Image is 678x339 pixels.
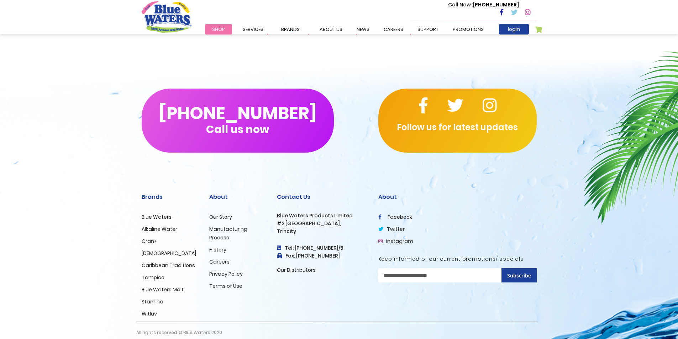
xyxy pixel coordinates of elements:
[142,262,195,269] a: Caribbean Traditions
[142,226,177,233] a: Alkaline Water
[209,194,266,200] h2: About
[501,268,537,282] button: Subscribe
[209,226,247,241] a: Manufacturing Process
[209,258,230,265] a: Careers
[277,194,368,200] h2: Contact Us
[142,1,191,32] a: store logo
[378,194,537,200] h2: About
[209,213,232,221] a: Our Story
[243,26,263,33] span: Services
[206,127,269,131] span: Call us now
[378,121,537,134] p: Follow us for latest updates
[212,26,225,33] span: Shop
[142,298,163,305] a: Stamina
[142,250,196,257] a: [DEMOGRAPHIC_DATA]
[142,89,334,153] button: [PHONE_NUMBER]Call us now
[507,272,531,279] span: Subscribe
[378,256,537,262] h5: Keep informed of our current promotions/ specials
[142,274,164,281] a: Tampico
[277,245,368,251] h4: Tel: [PHONE_NUMBER]/5
[448,1,519,9] p: [PHONE_NUMBER]
[378,226,405,233] a: twitter
[209,246,226,253] a: History
[378,213,412,221] a: facebook
[209,282,242,290] a: Terms of Use
[410,24,446,35] a: support
[281,26,300,33] span: Brands
[277,213,368,219] h3: Blue Waters Products Limited
[446,24,491,35] a: Promotions
[448,1,473,8] span: Call Now :
[277,253,368,259] h3: Fax: [PHONE_NUMBER]
[377,24,410,35] a: careers
[142,194,199,200] h2: Brands
[142,310,157,317] a: Witluv
[277,221,368,227] h3: #2 [GEOGRAPHIC_DATA],
[142,213,172,221] a: Blue Waters
[142,286,184,293] a: Blue Waters Malt
[349,24,377,35] a: News
[499,24,529,35] a: login
[142,238,157,245] a: Cran+
[209,270,243,277] a: Privacy Policy
[277,228,368,234] h3: Trincity
[378,238,413,245] a: Instagram
[312,24,349,35] a: about us
[277,266,316,274] a: Our Distributors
